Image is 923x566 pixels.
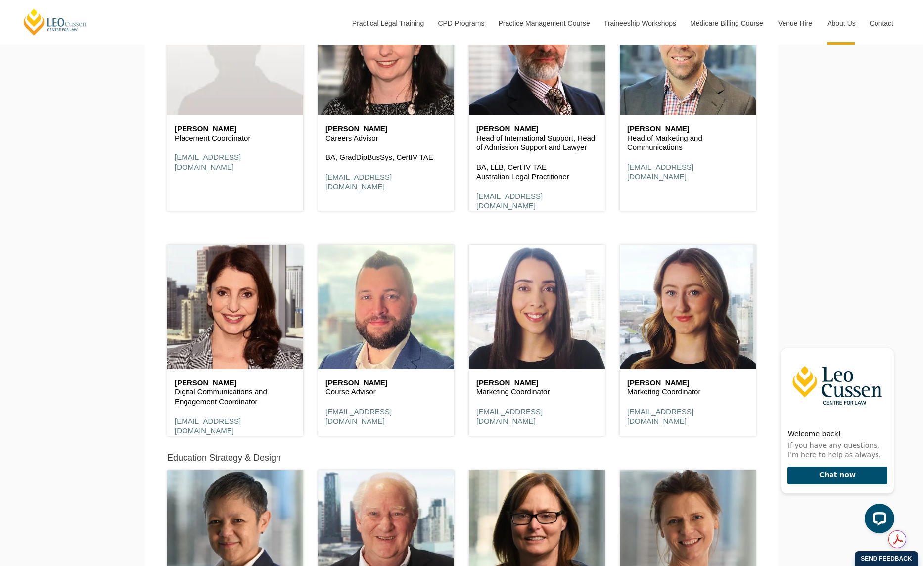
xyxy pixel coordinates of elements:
a: [EMAIL_ADDRESS][DOMAIN_NAME] [175,417,241,435]
h6: [PERSON_NAME] [476,125,598,133]
h5: Education Strategy & Design [167,453,281,463]
a: [PERSON_NAME] Centre for Law [22,8,88,36]
p: BA, LLB, Cert IV TAE Australian Legal Practitioner [476,162,598,182]
a: CPD Programs [430,2,491,45]
h6: [PERSON_NAME] [175,125,296,133]
p: Course Advisor [325,387,447,397]
a: Traineeship Workshops [597,2,683,45]
a: Practical Legal Training [345,2,431,45]
a: [EMAIL_ADDRESS][DOMAIN_NAME] [476,192,543,210]
h6: [PERSON_NAME] [476,379,598,387]
p: Careers Advisor [325,133,447,143]
p: Marketing Coordinator [627,387,748,397]
a: [EMAIL_ADDRESS][DOMAIN_NAME] [627,163,693,181]
a: [EMAIL_ADDRESS][DOMAIN_NAME] [325,407,392,425]
p: Head of International Support, Head of Admission Support and Lawyer [476,133,598,152]
a: Medicare Billing Course [683,2,771,45]
a: [EMAIL_ADDRESS][DOMAIN_NAME] [476,407,543,425]
p: Head of Marketing and Communications [627,133,748,152]
a: About Us [820,2,862,45]
a: Contact [862,2,901,45]
p: Placement Coordinator [175,133,296,143]
a: [EMAIL_ADDRESS][DOMAIN_NAME] [175,153,241,171]
p: BA, GradDipBusSys, CertIV TAE [325,152,447,162]
h6: [PERSON_NAME] [325,379,447,387]
a: Practice Management Course [491,2,597,45]
p: Digital Communications and Engagement Coordinator [175,387,296,406]
a: [EMAIL_ADDRESS][DOMAIN_NAME] [627,407,693,425]
h6: [PERSON_NAME] [325,125,447,133]
h6: [PERSON_NAME] [627,125,748,133]
a: Venue Hire [771,2,820,45]
h6: [PERSON_NAME] [175,379,296,387]
iframe: LiveChat chat widget [773,330,898,541]
a: [EMAIL_ADDRESS][DOMAIN_NAME] [325,173,392,191]
h6: [PERSON_NAME] [627,379,748,387]
p: Marketing Coordinator [476,387,598,397]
